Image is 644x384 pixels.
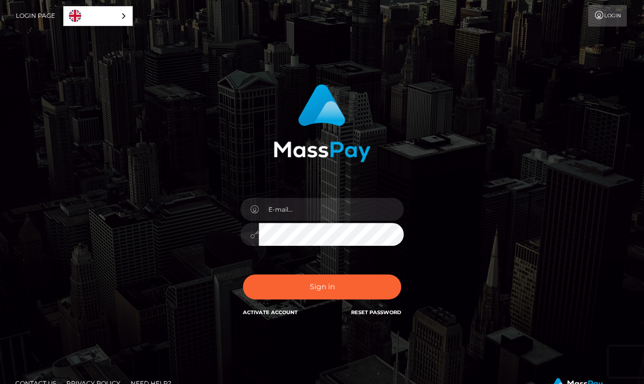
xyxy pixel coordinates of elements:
[64,7,132,25] a: English
[16,5,55,27] a: Login Page
[63,6,133,26] div: Language
[588,5,627,27] a: Login
[243,274,401,299] button: Sign in
[274,84,370,162] img: MassPay Login
[243,309,298,316] a: Activate Account
[259,198,404,221] input: E-mail...
[351,309,401,316] a: Reset Password
[63,6,133,26] aside: Language selected: English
